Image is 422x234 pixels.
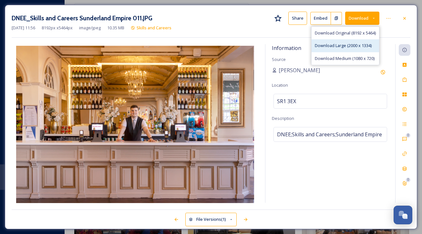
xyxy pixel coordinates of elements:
[272,56,286,62] span: Source
[277,131,382,138] span: DNEE;Skills and Careers;Sunderland Empire
[272,82,288,88] span: Location
[42,25,73,31] span: 8192 px x 5464 px
[406,133,410,138] div: 0
[185,213,237,226] button: File Versions(1)
[279,66,320,74] span: [PERSON_NAME]
[79,25,101,31] span: image/jpeg
[107,25,124,31] span: 10.35 MB
[137,25,171,31] span: Skills and Careers
[12,25,35,31] span: [DATE] 11:56
[12,14,152,23] h3: DNEE_Skills and Careers Sunderland Empire 011.JPG
[288,12,307,25] button: Share
[315,43,372,49] span: Download Large (2000 x 1334)
[315,55,375,62] span: Download Medium (1080 x 720)
[345,12,379,25] button: Download
[315,30,376,36] span: Download Original (8192 x 5464)
[394,206,412,224] button: Open Chat
[272,44,301,52] span: Information
[272,115,294,121] span: Description
[406,178,410,182] div: 0
[310,12,331,25] button: Embed
[12,46,259,204] img: DNEE_Skills%20and%20Careers%20Sunderland%20Empire%20011.JPG
[277,97,296,105] span: SR1 3EX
